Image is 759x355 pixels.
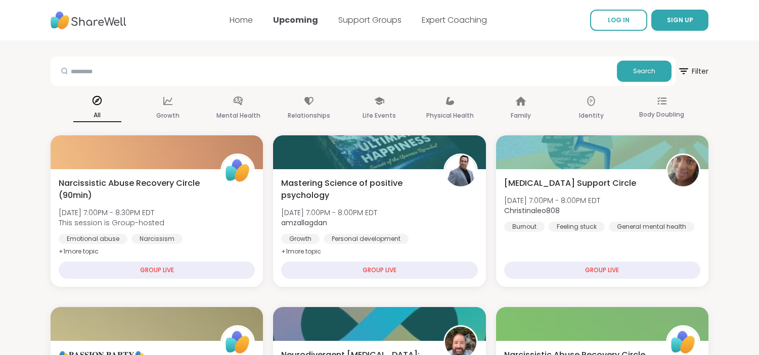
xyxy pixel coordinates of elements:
div: GROUP LIVE [281,262,477,279]
p: Identity [579,110,604,122]
div: GROUP LIVE [59,262,255,279]
span: This session is Group-hosted [59,218,164,228]
button: SIGN UP [651,10,708,31]
p: Relationships [288,110,330,122]
div: General mental health [609,222,694,232]
button: Search [617,61,672,82]
a: Support Groups [338,14,401,26]
div: Personal development [324,234,409,244]
div: Emotional abuse [59,234,127,244]
div: Burnout [504,222,545,232]
span: [MEDICAL_DATA] Support Circle [504,177,636,189]
span: SIGN UP [667,16,693,24]
b: Christinaleo808 [504,206,560,216]
p: Body Doubling [639,109,684,121]
img: ShareWell Nav Logo [51,7,126,34]
button: Filter [678,57,708,86]
span: Filter [678,59,708,83]
p: Life Events [363,110,396,122]
span: Mastering Science of positive psychology [281,177,432,201]
div: Feeling stuck [549,222,605,232]
img: amzallagdan [445,155,476,186]
span: [DATE] 7:00PM - 8:00PM EDT [281,208,377,218]
span: LOG IN [608,16,630,24]
a: Upcoming [273,14,318,26]
img: ShareWell [222,155,253,186]
a: LOG IN [590,10,647,31]
p: All [73,109,121,122]
p: Growth [156,110,180,122]
b: amzallagdan [281,218,327,228]
p: Mental Health [216,110,260,122]
span: Narcissistic Abuse Recovery Circle (90min) [59,177,209,201]
span: [DATE] 7:00PM - 8:30PM EDT [59,208,164,218]
a: Home [230,14,253,26]
div: GROUP LIVE [504,262,700,279]
span: [DATE] 7:00PM - 8:00PM EDT [504,195,600,206]
img: Christinaleo808 [667,155,699,186]
a: Expert Coaching [422,14,487,26]
div: Growth [281,234,320,244]
div: Narcissism [131,234,183,244]
p: Family [511,110,531,122]
p: Physical Health [426,110,474,122]
span: Search [633,67,655,76]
